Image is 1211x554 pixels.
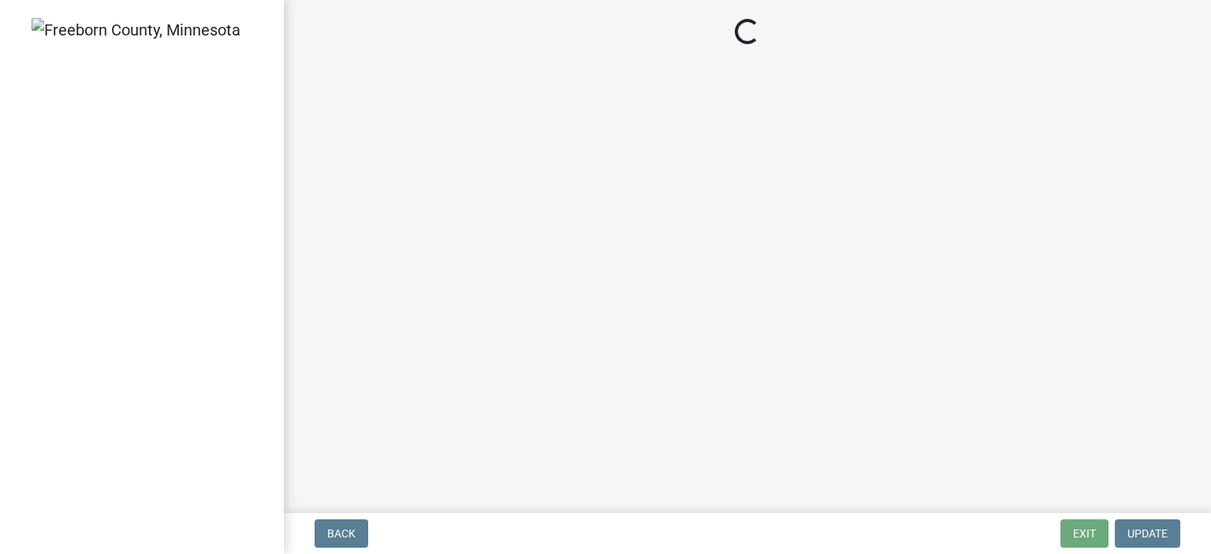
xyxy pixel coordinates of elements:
[315,519,368,548] button: Back
[1115,519,1180,548] button: Update
[327,527,356,540] span: Back
[1127,527,1168,540] span: Update
[1060,519,1109,548] button: Exit
[32,18,240,42] img: Freeborn County, Minnesota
